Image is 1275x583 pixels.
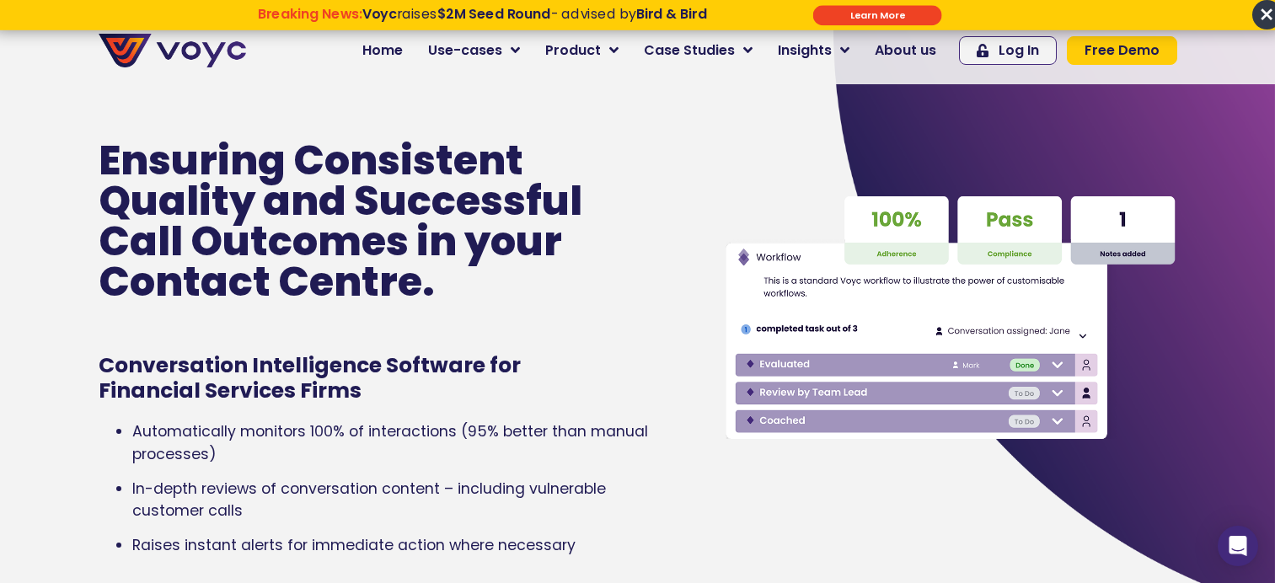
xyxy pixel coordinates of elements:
[959,36,1057,65] a: Log In
[1218,526,1258,566] div: Open Intercom Messenger
[812,5,941,25] div: Submit
[644,40,735,61] span: Case Studies
[362,40,403,61] span: Home
[362,4,706,23] span: raises - advised by
[99,34,246,67] img: voyc-full-logo
[631,34,765,67] a: Case Studies
[428,40,502,61] span: Use-cases
[99,141,624,302] p: Ensuring Consistent Quality and Successful Call Outcomes in your Contact Centre.
[362,4,396,23] strong: Voyc
[415,34,533,67] a: Use-cases
[1085,44,1160,57] span: Free Demo
[189,6,774,38] div: Breaking News: Voyc raises $2M Seed Round - advised by Bird & Bird
[132,479,606,521] span: In-depth reviews of conversation content – including vulnerable customer calls
[533,34,631,67] a: Product
[132,421,648,463] span: Automatically monitors 100% of interactions (95% better than manual processes)
[1067,36,1177,65] a: Free Demo
[778,40,832,61] span: Insights
[257,4,362,23] strong: Breaking News:
[350,34,415,67] a: Home
[545,40,601,61] span: Product
[725,190,1176,445] img: Voyc interface graphic
[132,535,576,555] span: Raises instant alerts for immediate action where necessary
[862,34,949,67] a: About us
[999,44,1039,57] span: Log In
[437,4,550,23] strong: $2M Seed Round
[765,34,862,67] a: Insights
[635,4,706,23] strong: Bird & Bird
[99,353,591,404] h1: Conversation Intelligence Software for Financial Services Firms
[875,40,936,61] span: About us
